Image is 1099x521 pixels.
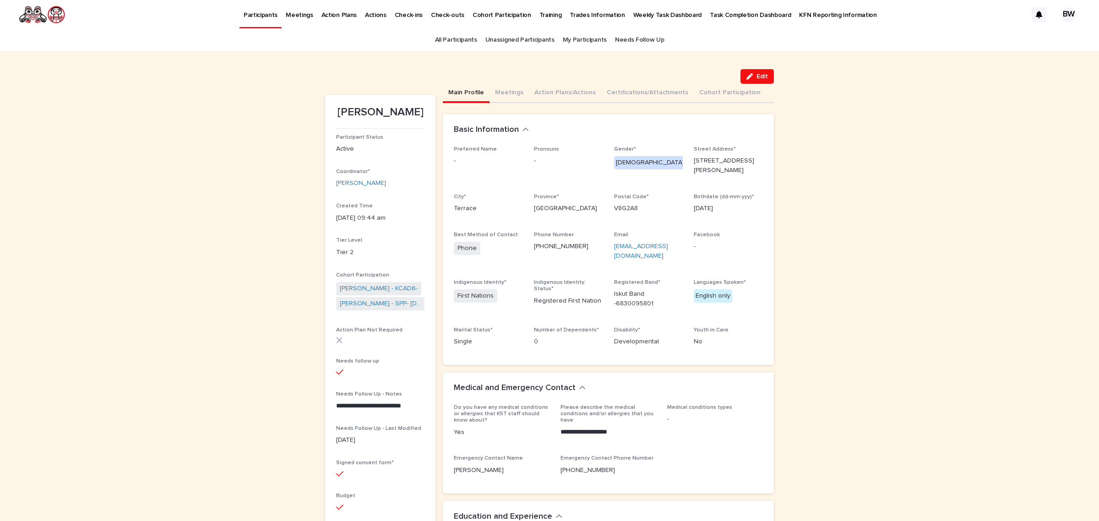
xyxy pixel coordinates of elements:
[614,147,636,152] span: Gender*
[534,147,559,152] span: Pronouns
[667,414,763,424] p: -
[667,405,732,410] span: Medical conditions types
[560,456,653,461] span: Emergency Contact Phone Number
[614,327,640,333] span: Disability*
[336,169,370,174] span: Coordinator*
[1061,7,1076,22] div: BW
[454,280,506,285] span: Indigenous Identity*
[614,232,628,238] span: Email
[454,242,480,255] span: Phone
[454,383,576,393] h2: Medical and Emergency Contact
[485,29,555,51] a: Unassigned Participants
[534,296,603,306] p: Registered First Nation
[340,299,421,309] a: [PERSON_NAME] - SPP- [DATE]
[614,243,668,259] a: [EMAIL_ADDRESS][DOMAIN_NAME]
[454,289,497,303] span: First Nations
[435,29,477,51] a: All Participants
[614,156,686,169] div: [DEMOGRAPHIC_DATA]
[694,289,732,303] div: English only
[454,428,549,437] p: Yes
[614,337,683,347] p: Developmental
[614,194,649,200] span: Postal Code*
[336,435,424,445] p: [DATE]
[490,84,529,103] button: Meetings
[534,156,603,166] p: -
[336,238,362,243] span: Tier Level
[336,327,403,333] span: Action Plan Not Required
[694,194,754,200] span: Birthdate (dd-mm-yyy)*
[560,405,653,423] span: Please describe the medical conditions and/or allergies that you have
[756,73,768,80] span: Edit
[560,467,615,473] a: [PHONE_NUMBER]
[694,204,763,213] p: [DATE]
[454,156,523,166] p: -
[454,147,497,152] span: Preferred Name
[454,232,518,238] span: Best Method of Contact
[694,280,746,285] span: Languages Spoken*
[336,391,402,397] span: Needs Follow Up - Notes
[534,337,603,347] p: 0
[694,156,763,175] p: [STREET_ADDRESS][PERSON_NAME]
[336,144,424,154] p: Active
[694,147,736,152] span: Street Address*
[336,203,373,209] span: Created Time
[336,358,379,364] span: Needs follow up
[694,84,766,103] button: Cohort Participation
[529,84,601,103] button: Action Plans/Actions
[614,280,660,285] span: Registered Band*
[694,232,720,238] span: Facebook
[454,125,519,135] h2: Basic Information
[454,383,586,393] button: Medical and Emergency Contact
[336,493,355,499] span: Budget
[740,69,774,84] button: Edit
[454,337,523,347] p: Single
[615,29,664,51] a: Needs Follow Up
[614,204,683,213] p: V8G2A8
[454,327,493,333] span: Marital Status*
[563,29,607,51] a: My Participants
[336,460,394,466] span: Signed consent form*
[454,194,466,200] span: City*
[534,204,603,213] p: [GEOGRAPHIC_DATA]
[336,179,386,188] a: [PERSON_NAME]
[18,5,65,24] img: rNyI97lYS1uoOg9yXW8k
[454,204,523,213] p: Terrace
[534,243,588,250] a: [PHONE_NUMBER]
[443,84,490,103] button: Main Profile
[694,242,763,251] p: -
[336,213,424,223] p: [DATE] 09:44 am
[336,106,424,119] p: [PERSON_NAME]
[534,280,586,292] span: Indigenous Identity: Status*
[454,405,548,423] span: Do you have any medical conditions or allergies that K5T staff should know about?
[454,456,523,461] span: Emergency Contact Name
[336,248,424,257] p: Tier 2
[454,125,529,135] button: Basic Information
[336,426,421,431] span: Needs Follow Up - Last Modified
[694,337,763,347] p: No
[340,284,418,293] a: [PERSON_NAME] - KCAD6-
[694,327,729,333] span: Youth in Care
[534,194,559,200] span: Province*
[454,466,549,475] p: [PERSON_NAME]
[336,135,383,140] span: Participant Status
[534,327,599,333] span: Number of Dependents*
[336,272,389,278] span: Cohort Participation
[534,232,574,238] span: Phone Number
[601,84,694,103] button: Certifications/Attachments
[614,289,683,309] p: Iskut Band -6830095801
